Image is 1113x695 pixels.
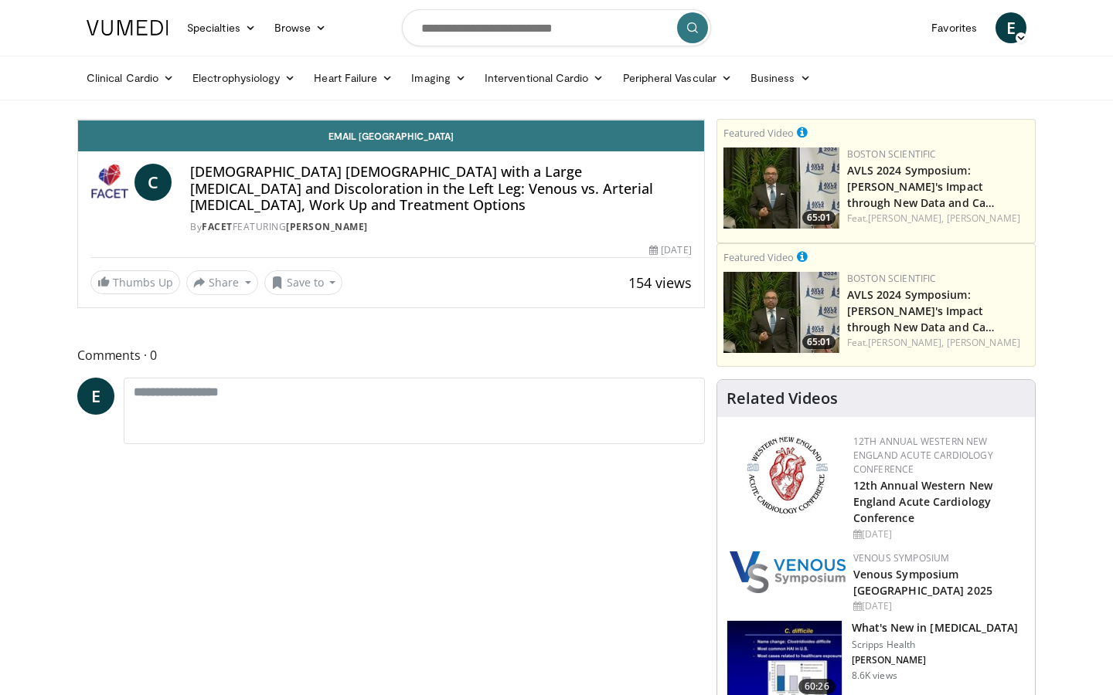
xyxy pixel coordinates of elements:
h3: What's New in [MEDICAL_DATA] [852,620,1019,636]
a: E [996,12,1026,43]
span: Comments 0 [77,345,705,365]
img: 607839b9-54d4-4fb2-9520-25a5d2532a31.150x105_q85_crop-smart_upscale.jpg [723,147,839,229]
span: 65:01 [802,335,836,349]
a: [PERSON_NAME] [286,220,368,233]
a: [PERSON_NAME] [947,336,1020,349]
div: By FEATURING [190,220,691,234]
a: Venous Symposium [853,551,950,564]
div: Feat. [847,212,1029,225]
a: E [77,378,114,415]
a: Favorites [922,12,986,43]
a: Boston Scientific [847,147,937,161]
a: 65:01 [723,147,839,229]
img: 0954f259-7907-4053-a817-32a96463ecc8.png.150x105_q85_autocrop_double_scale_upscale_version-0.2.png [744,435,830,516]
a: AVLS 2024 Symposium: [PERSON_NAME]'s Impact through New Data and Ca… [847,163,995,210]
img: 607839b9-54d4-4fb2-9520-25a5d2532a31.150x105_q85_crop-smart_upscale.jpg [723,272,839,353]
video-js: Video Player [78,120,704,120]
a: Email [GEOGRAPHIC_DATA] [78,120,704,151]
a: AVLS 2024 Symposium: [PERSON_NAME]'s Impact through New Data and Ca… [847,287,995,334]
a: Browse [265,12,336,43]
span: 60:26 [798,679,836,694]
a: Imaging [402,63,475,93]
a: Specialties [178,12,265,43]
button: Share [186,270,258,295]
a: 12th Annual Western New England Acute Cardiology Conference [853,435,993,476]
img: 38765b2d-a7cd-4379-b3f3-ae7d94ee6307.png.150x105_q85_autocrop_double_scale_upscale_version-0.2.png [730,551,846,593]
small: Featured Video [723,126,794,140]
div: Feat. [847,336,1029,350]
a: [PERSON_NAME] [947,212,1020,225]
span: 65:01 [802,211,836,225]
a: Business [741,63,820,93]
h4: [DEMOGRAPHIC_DATA] [DEMOGRAPHIC_DATA] with a Large [MEDICAL_DATA] and Discoloration in the Left L... [190,164,691,214]
a: 65:01 [723,272,839,353]
a: Peripheral Vascular [614,63,741,93]
p: [PERSON_NAME] [852,654,1019,666]
a: Thumbs Up [90,270,180,294]
a: 12th Annual Western New England Acute Cardiology Conference [853,478,992,525]
a: FACET [202,220,233,233]
img: VuMedi Logo [87,20,168,36]
a: Venous Symposium [GEOGRAPHIC_DATA] 2025 [853,567,992,598]
button: Save to [264,270,343,295]
p: 8.6K views [852,670,897,682]
a: Clinical Cardio [77,63,183,93]
input: Search topics, interventions [402,9,711,46]
a: Interventional Cardio [475,63,614,93]
a: Electrophysiology [183,63,305,93]
p: Scripps Health [852,639,1019,651]
small: Featured Video [723,250,794,264]
div: [DATE] [649,243,691,257]
a: [PERSON_NAME], [868,336,944,349]
h4: Related Videos [727,389,838,408]
span: 154 views [628,273,692,292]
a: Heart Failure [305,63,402,93]
a: C [134,164,172,201]
img: FACET [90,164,128,201]
a: [PERSON_NAME], [868,212,944,225]
a: Boston Scientific [847,272,937,285]
div: [DATE] [853,527,1023,541]
div: [DATE] [853,599,1023,613]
